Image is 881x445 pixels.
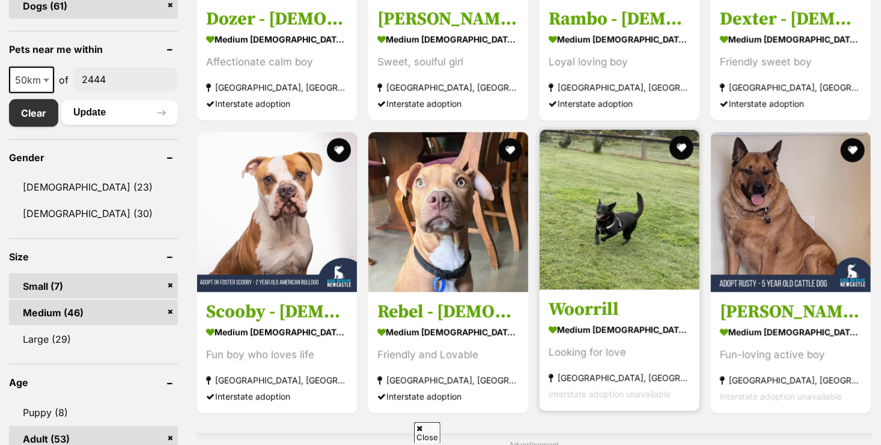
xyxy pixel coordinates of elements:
div: Interstate adoption [206,388,348,405]
header: Size [9,251,178,262]
span: 50km [10,72,53,88]
img: Scooby - 2 Year Old American Bulldog - American Bulldog [197,132,357,292]
h3: Dozer - [DEMOGRAPHIC_DATA] Pointer X [206,8,348,31]
a: Puppy (8) [9,400,178,425]
strong: [GEOGRAPHIC_DATA], [GEOGRAPHIC_DATA] [206,372,348,388]
div: Friendly sweet boy [720,54,862,70]
strong: medium [DEMOGRAPHIC_DATA] Dog [206,324,348,341]
strong: [GEOGRAPHIC_DATA], [GEOGRAPHIC_DATA] [377,79,519,96]
strong: [GEOGRAPHIC_DATA], [GEOGRAPHIC_DATA] [720,372,862,388]
a: Rebel - [DEMOGRAPHIC_DATA] American Staffy X medium [DEMOGRAPHIC_DATA] Dog Friendly and Lovable [... [368,292,528,414]
strong: medium [DEMOGRAPHIC_DATA] Dog [720,324,862,341]
a: [DEMOGRAPHIC_DATA] (23) [9,174,178,200]
button: favourite [498,138,522,162]
div: Fun-loving active boy [720,347,862,363]
div: Interstate adoption [549,96,690,112]
h3: [PERSON_NAME] - [DEMOGRAPHIC_DATA] Staffy X Mastiff [377,8,519,31]
a: Woorrill medium [DEMOGRAPHIC_DATA] Dog Looking for love [GEOGRAPHIC_DATA], [GEOGRAPHIC_DATA] Inte... [540,289,700,411]
strong: [GEOGRAPHIC_DATA], [GEOGRAPHIC_DATA] [206,79,348,96]
span: of [59,73,69,87]
h3: Rambo - [DEMOGRAPHIC_DATA] Cattle Dog [549,8,690,31]
strong: medium [DEMOGRAPHIC_DATA] Dog [377,31,519,48]
span: Interstate adoption unavailable [720,391,842,402]
span: Interstate adoption unavailable [549,389,671,399]
header: Gender [9,152,178,163]
strong: medium [DEMOGRAPHIC_DATA] Dog [549,321,690,339]
h3: Scooby - [DEMOGRAPHIC_DATA] American Bulldog [206,301,348,324]
header: Age [9,377,178,388]
div: Affectionate calm boy [206,54,348,70]
strong: [GEOGRAPHIC_DATA], [GEOGRAPHIC_DATA] [720,79,862,96]
strong: medium [DEMOGRAPHIC_DATA] Dog [720,31,862,48]
strong: [GEOGRAPHIC_DATA], [GEOGRAPHIC_DATA] [549,370,690,386]
a: [PERSON_NAME] - [DEMOGRAPHIC_DATA] Cattle Dog medium [DEMOGRAPHIC_DATA] Dog Fun-loving active boy... [711,292,871,414]
strong: medium [DEMOGRAPHIC_DATA] Dog [377,324,519,341]
h3: Rebel - [DEMOGRAPHIC_DATA] American Staffy X [377,301,519,324]
div: Interstate adoption [377,96,519,112]
span: Close [414,422,441,443]
header: Pets near me within [9,44,178,55]
strong: medium [DEMOGRAPHIC_DATA] Dog [549,31,690,48]
h3: Dexter - [DEMOGRAPHIC_DATA] Kelpie X [720,8,862,31]
div: Interstate adoption [720,96,862,112]
a: [DEMOGRAPHIC_DATA] (30) [9,201,178,226]
a: Medium (46) [9,300,178,325]
a: Large (29) [9,327,178,352]
button: Update [61,100,178,124]
div: Looking for love [549,345,690,361]
button: favourite [841,138,865,162]
a: Scooby - [DEMOGRAPHIC_DATA] American Bulldog medium [DEMOGRAPHIC_DATA] Dog Fun boy who loves life... [197,292,357,414]
strong: [GEOGRAPHIC_DATA], [GEOGRAPHIC_DATA] [377,372,519,388]
div: Loyal loving boy [549,54,690,70]
div: Interstate adoption [206,96,348,112]
img: Rebel - 8 Month Old American Staffy X - American Staffordshire Terrier Dog [368,132,528,292]
div: Sweet, soulful girl [377,54,519,70]
a: Clear [9,99,58,127]
div: Friendly and Lovable [377,347,519,363]
button: favourite [327,138,351,162]
h3: [PERSON_NAME] - [DEMOGRAPHIC_DATA] Cattle Dog [720,301,862,324]
img: Rusty - 5 Year Old Cattle Dog - Australian Cattle Dog [711,132,871,292]
button: favourite [669,136,694,160]
div: Fun boy who loves life [206,347,348,363]
div: Interstate adoption [377,388,519,405]
input: postcode [73,68,178,91]
a: Small (7) [9,274,178,299]
strong: [GEOGRAPHIC_DATA], [GEOGRAPHIC_DATA] [549,79,690,96]
strong: medium [DEMOGRAPHIC_DATA] Dog [206,31,348,48]
span: 50km [9,67,54,93]
img: Woorrill - Australian Kelpie Dog [540,130,700,290]
h3: Woorrill [549,298,690,321]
